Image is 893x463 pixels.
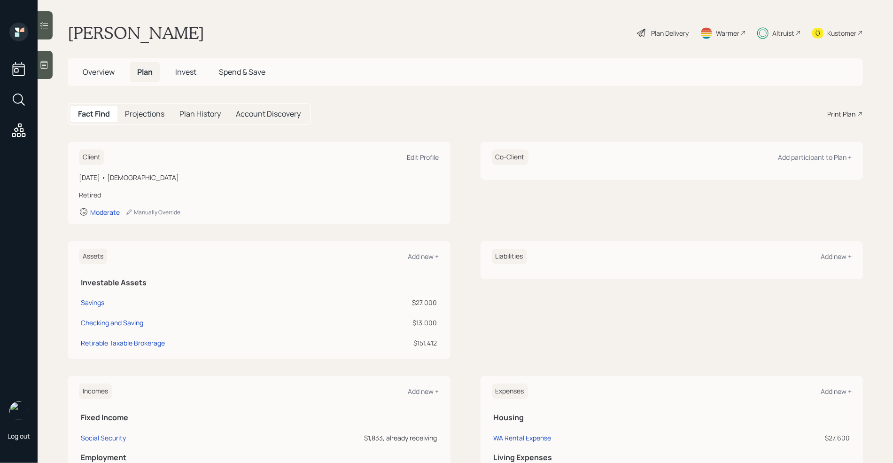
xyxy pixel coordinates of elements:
[407,153,439,162] div: Edit Profile
[352,298,437,307] div: $27,000
[68,23,204,43] h1: [PERSON_NAME]
[277,433,437,443] div: $1,833, already receiving
[408,252,439,261] div: Add new +
[179,110,221,118] h5: Plan History
[827,28,856,38] div: Kustomer
[81,318,143,328] div: Checking and Saving
[8,432,30,440] div: Log out
[78,110,110,118] h5: Fact Find
[827,109,855,119] div: Print Plan
[219,67,265,77] span: Spend & Save
[79,190,439,200] div: Retired
[79,149,104,165] h6: Client
[352,338,437,348] div: $151,412
[492,149,528,165] h6: Co-Client
[778,153,852,162] div: Add participant to Plan +
[821,252,852,261] div: Add new +
[651,28,689,38] div: Plan Delivery
[352,318,437,328] div: $13,000
[175,67,196,77] span: Invest
[125,208,180,216] div: Manually Override
[90,208,120,217] div: Moderate
[821,387,852,396] div: Add new +
[494,433,551,442] div: WA Rental Expense
[236,110,301,118] h5: Account Discovery
[494,453,850,462] h5: Living Expenses
[408,387,439,396] div: Add new +
[81,453,437,462] h5: Employment
[494,413,850,422] h5: Housing
[81,298,104,307] div: Savings
[772,28,794,38] div: Altruist
[125,110,164,118] h5: Projections
[716,28,739,38] div: Warmer
[81,413,437,422] h5: Fixed Income
[81,433,126,442] div: Social Security
[81,338,165,348] div: Retirable Taxable Brokerage
[137,67,153,77] span: Plan
[79,384,112,399] h6: Incomes
[81,278,437,287] h5: Investable Assets
[83,67,115,77] span: Overview
[9,401,28,420] img: retirable_logo.png
[492,384,528,399] h6: Expenses
[79,173,439,182] div: [DATE] • [DEMOGRAPHIC_DATA]
[79,249,107,264] h6: Assets
[492,249,527,264] h6: Liabilities
[754,433,850,443] div: $27,600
